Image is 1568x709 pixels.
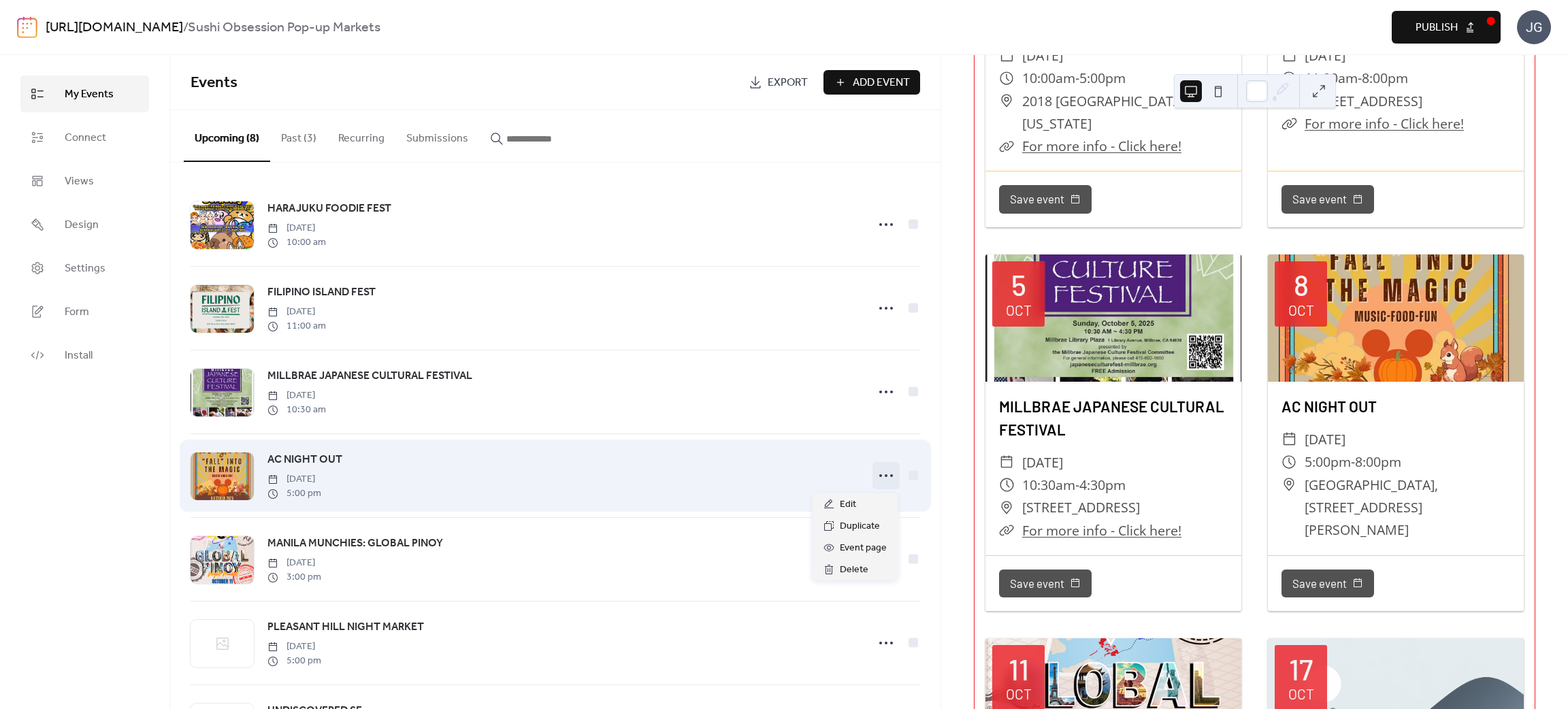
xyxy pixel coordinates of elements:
[1281,185,1374,213] button: Save event
[1281,112,1296,135] div: ​
[1305,67,1358,89] span: 11:00am
[327,110,395,161] button: Recurring
[65,217,99,233] span: Design
[267,305,326,319] span: [DATE]
[395,110,479,161] button: Submissions
[1006,303,1032,317] div: Oct
[267,619,424,636] span: PLEASANT HILL NIGHT MARKET
[183,15,188,41] b: /
[267,284,376,301] a: FILIPINO ISLAND FEST
[999,185,1092,213] button: Save event
[1011,270,1026,299] div: 5
[1288,303,1314,317] div: Oct
[267,640,321,654] span: [DATE]
[20,163,149,199] a: Views
[20,119,149,156] a: Connect
[1517,10,1551,44] div: JG
[1305,114,1464,133] a: For more info - Click here!
[267,472,321,487] span: [DATE]
[1075,67,1079,89] span: -
[270,110,327,161] button: Past (3)
[65,86,114,103] span: My Events
[1022,496,1140,518] span: [STREET_ADDRESS]
[999,496,1014,518] div: ​
[65,174,94,190] span: Views
[267,367,472,385] a: MILLBRAE JAPANESE CULTURAL FESTIVAL
[738,70,818,95] a: Export
[1281,474,1296,496] div: ​
[1006,687,1032,701] div: Oct
[65,348,93,364] span: Install
[999,44,1014,67] div: ​
[1079,474,1126,496] span: 4:30pm
[65,261,105,277] span: Settings
[840,562,868,578] span: Delete
[1009,655,1029,683] div: 11
[1022,90,1228,135] span: 2018 [GEOGRAPHIC_DATA], [US_STATE]
[1022,521,1181,540] a: For more info - Click here!
[267,201,391,217] span: HARAJUKU FOODIE FEST
[823,70,920,95] button: Add Event
[1281,44,1296,67] div: ​
[1288,687,1314,701] div: Oct
[20,250,149,286] a: Settings
[267,487,321,501] span: 5:00 pm
[1281,67,1296,89] div: ​
[1305,44,1345,67] span: [DATE]
[1268,395,1524,418] div: AC NIGHT OUT
[1305,450,1351,473] span: 5:00pm
[1079,67,1126,89] span: 5:00pm
[999,397,1224,438] a: MILLBRAE JAPANESE CULTURAL FESTIVAL
[267,403,326,417] span: 10:30 am
[999,135,1014,157] div: ​
[1022,474,1075,496] span: 10:30am
[840,540,887,557] span: Event page
[1362,67,1408,89] span: 8:00pm
[20,206,149,243] a: Design
[999,90,1014,112] div: ​
[20,337,149,374] a: Install
[1305,474,1510,542] span: [GEOGRAPHIC_DATA], [STREET_ADDRESS][PERSON_NAME]
[768,75,808,91] span: Export
[1305,428,1345,450] span: [DATE]
[184,110,270,162] button: Upcoming (8)
[840,518,880,535] span: Duplicate
[17,16,37,38] img: logo
[188,15,380,41] b: Sushi Obsession Pop-up Markets
[267,389,326,403] span: [DATE]
[267,570,321,584] span: 3:00 pm
[267,368,472,384] span: MILLBRAE JAPANESE CULTURAL FESTIVAL
[1355,450,1401,473] span: 8:00pm
[65,304,89,320] span: Form
[1281,570,1374,597] button: Save event
[840,497,856,513] span: Edit
[1281,428,1296,450] div: ​
[46,15,183,41] a: [URL][DOMAIN_NAME]
[267,451,342,469] a: AC NIGHT OUT
[1289,655,1313,683] div: 17
[853,75,910,91] span: Add Event
[267,619,424,636] a: PLEASANT HILL NIGHT MARKET
[191,68,238,98] span: Events
[1075,474,1079,496] span: -
[20,76,149,112] a: My Events
[267,535,443,553] a: MANILA MUNCHIES: GLOBAL PINOY
[1358,67,1362,89] span: -
[1022,44,1063,67] span: [DATE]
[267,556,321,570] span: [DATE]
[999,570,1092,597] button: Save event
[267,200,391,218] a: HARAJUKU FOODIE FEST
[267,221,326,235] span: [DATE]
[267,654,321,668] span: 5:00 pm
[999,474,1014,496] div: ​
[1416,20,1458,36] span: Publish
[999,67,1014,89] div: ​
[1351,450,1355,473] span: -
[267,452,342,468] span: AC NIGHT OUT
[65,130,106,146] span: Connect
[1392,11,1501,44] button: Publish
[1022,67,1075,89] span: 10:00am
